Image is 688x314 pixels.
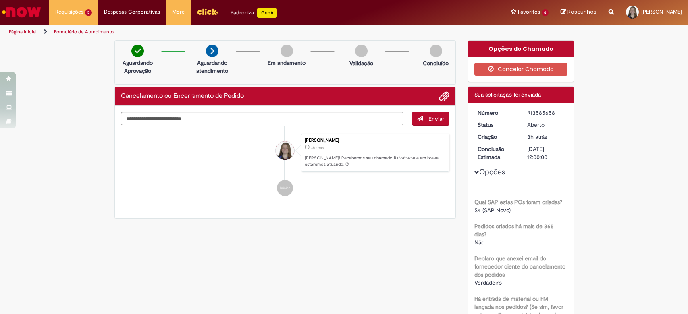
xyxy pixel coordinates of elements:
[281,45,293,57] img: img-circle-grey.png
[468,41,574,57] div: Opções do Chamado
[567,8,597,16] span: Rascunhos
[6,25,453,39] ul: Trilhas de página
[412,112,449,126] button: Enviar
[542,9,549,16] span: 6
[311,145,324,150] span: 3h atrás
[55,8,83,16] span: Requisições
[121,126,450,205] ul: Histórico de tíquete
[423,59,449,67] p: Concluído
[197,6,218,18] img: click_logo_yellow_360x200.png
[54,29,114,35] a: Formulário de Atendimento
[474,63,567,76] button: Cancelar Chamado
[104,8,160,16] span: Despesas Corporativas
[474,91,541,98] span: Sua solicitação foi enviada
[349,59,373,67] p: Validação
[561,8,597,16] a: Rascunhos
[439,91,449,101] button: Adicionar anexos
[474,223,554,238] b: Pedidos criados há mais de 365 dias?
[311,145,324,150] time: 01/10/2025 12:02:44
[474,207,511,214] span: S4 (SAP Novo)
[118,59,157,75] p: Aguardando Aprovação
[9,29,37,35] a: Página inicial
[257,8,277,18] p: +GenAi
[474,255,565,278] b: Declaro que anexei email do fornecedor ciente do cancelamento dos pedidos
[85,9,92,16] span: 5
[472,133,521,141] dt: Criação
[472,121,521,129] dt: Status
[276,141,294,160] div: Tarsila Fernanda Arroyo Gabriel
[527,133,565,141] div: 01/10/2025 12:02:44
[206,45,218,57] img: arrow-next.png
[474,239,484,246] span: Não
[193,59,232,75] p: Aguardando atendimento
[305,138,445,143] div: [PERSON_NAME]
[1,4,42,20] img: ServiceNow
[641,8,682,15] span: [PERSON_NAME]
[131,45,144,57] img: check-circle-green.png
[121,134,450,172] li: Tarsila Fernanda Arroyo Gabriel
[527,133,547,140] time: 01/10/2025 12:02:44
[472,145,521,161] dt: Conclusão Estimada
[268,59,306,67] p: Em andamento
[472,109,521,117] dt: Número
[474,198,562,206] b: Qual SAP estas POs foram criadas?
[121,93,244,100] h2: Cancelamento ou Encerramento de Pedido Histórico de tíquete
[305,155,445,167] p: [PERSON_NAME]! Recebemos seu chamado R13585658 e em breve estaremos atuando.
[527,121,565,129] div: Aberto
[527,145,565,161] div: [DATE] 12:00:00
[430,45,442,57] img: img-circle-grey.png
[428,115,444,122] span: Enviar
[518,8,540,16] span: Favoritos
[231,8,277,18] div: Padroniza
[172,8,185,16] span: More
[527,109,565,117] div: R13585658
[355,45,368,57] img: img-circle-grey.png
[474,279,502,286] span: Verdadeiro
[527,133,547,140] span: 3h atrás
[121,112,404,126] textarea: Digite sua mensagem aqui...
